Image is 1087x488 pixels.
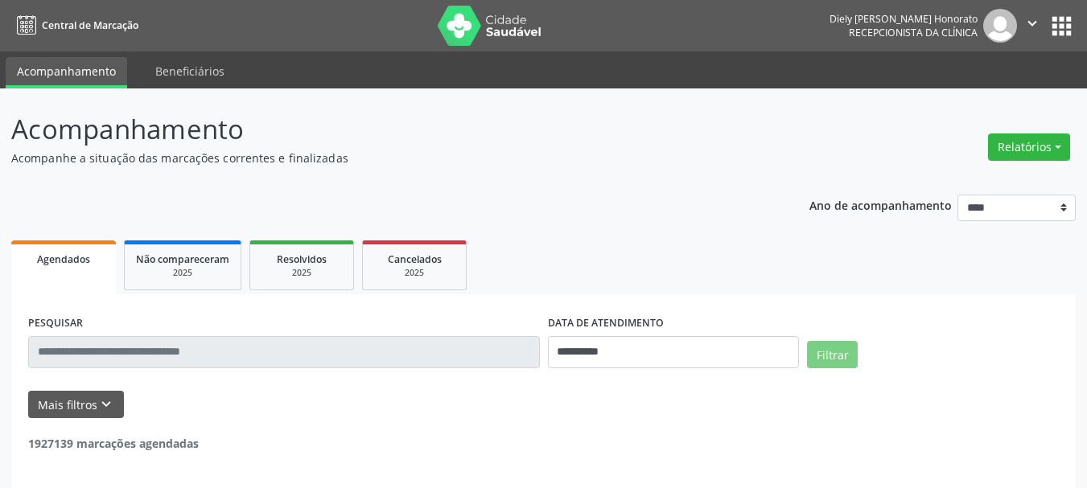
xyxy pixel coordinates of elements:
[807,341,858,368] button: Filtrar
[1023,14,1041,32] i: 
[11,12,138,39] a: Central de Marcação
[37,252,90,266] span: Agendados
[42,18,138,32] span: Central de Marcação
[261,267,342,279] div: 2025
[28,391,124,419] button: Mais filtroskeyboard_arrow_down
[136,267,229,279] div: 2025
[388,252,442,266] span: Cancelados
[988,133,1070,161] button: Relatórios
[374,267,455,279] div: 2025
[144,57,236,85] a: Beneficiários
[849,26,978,39] span: Recepcionista da clínica
[830,12,978,26] div: Diely [PERSON_NAME] Honorato
[28,436,199,451] strong: 1927139 marcações agendadas
[97,396,115,413] i: keyboard_arrow_down
[809,195,952,215] p: Ano de acompanhamento
[28,311,83,336] label: PESQUISAR
[548,311,664,336] label: DATA DE ATENDIMENTO
[136,252,229,266] span: Não compareceram
[1017,9,1048,43] button: 
[6,57,127,88] a: Acompanhamento
[1048,12,1076,40] button: apps
[11,109,756,150] p: Acompanhamento
[11,150,756,166] p: Acompanhe a situação das marcações correntes e finalizadas
[277,252,327,266] span: Resolvidos
[983,9,1017,43] img: img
